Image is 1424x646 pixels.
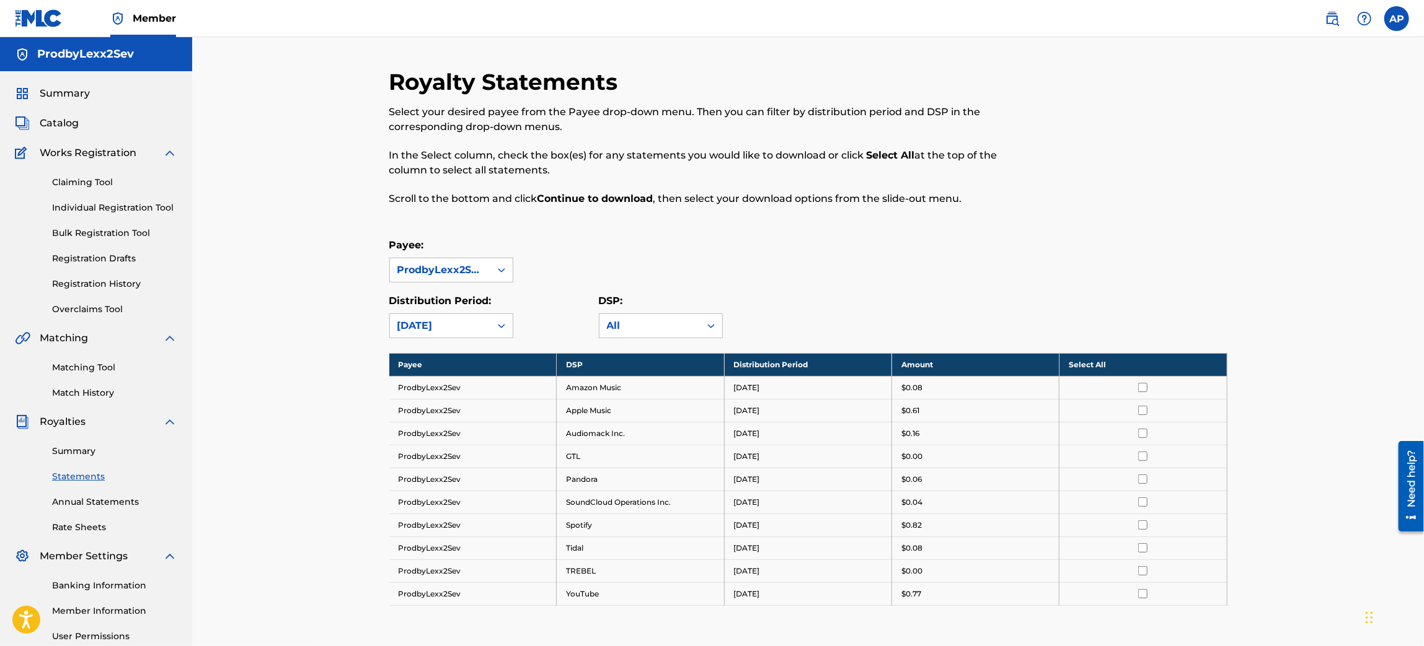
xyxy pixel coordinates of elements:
[40,549,128,564] span: Member Settings
[52,630,177,643] a: User Permissions
[901,405,919,416] p: $0.61
[397,263,483,277] div: ProdbyLexx2Sev
[15,86,90,101] a: SummarySummary
[557,513,724,536] td: Spotify
[15,146,31,160] img: Works Registration
[1320,6,1345,31] a: Public Search
[389,399,557,422] td: ProdbyLexx2Sev
[1389,437,1424,536] iframe: Resource Center
[389,376,557,399] td: ProdbyLexx2Sev
[901,543,922,554] p: $0.08
[557,376,724,399] td: Amazon Music
[15,9,63,27] img: MLC Logo
[52,227,177,240] a: Bulk Registration Tool
[389,148,1035,178] p: In the Select column, check the box(es) for any statements you would like to download or click at...
[52,521,177,534] a: Rate Sheets
[724,422,891,445] td: [DATE]
[901,451,922,462] p: $0.00
[389,513,557,536] td: ProdbyLexx2Sev
[40,146,136,160] span: Works Registration
[724,399,891,422] td: [DATE]
[162,331,177,346] img: expand
[162,146,177,160] img: expand
[867,149,915,161] strong: Select All
[52,470,177,483] a: Statements
[389,536,557,559] td: ProdbyLexx2Sev
[724,491,891,513] td: [DATE]
[891,353,1059,376] th: Amount
[901,520,922,531] p: $0.82
[397,318,483,333] div: [DATE]
[52,579,177,592] a: Banking Information
[1325,11,1340,26] img: search
[52,495,177,509] a: Annual Statements
[389,239,424,251] label: Payee:
[557,559,724,582] td: TREBEL
[389,422,557,445] td: ProdbyLexx2Sev
[15,86,30,101] img: Summary
[37,47,134,61] h5: ProdbyLexx2Sev
[901,497,922,508] p: $0.04
[52,252,177,265] a: Registration Drafts
[110,11,125,26] img: Top Rightsholder
[389,559,557,582] td: ProdbyLexx2Sev
[557,468,724,491] td: Pandora
[1384,6,1409,31] div: User Menu
[15,331,30,346] img: Matching
[557,422,724,445] td: Audiomack Inc.
[162,549,177,564] img: expand
[901,428,919,439] p: $0.16
[557,445,724,468] td: GTL
[52,277,177,290] a: Registration History
[724,468,891,491] td: [DATE]
[599,295,623,307] label: DSP:
[389,191,1035,206] p: Scroll to the bottom and click , then select your download options from the slide-out menu.
[52,605,177,618] a: Member Information
[389,353,557,376] th: Payee
[901,565,922,577] p: $0.00
[724,445,891,468] td: [DATE]
[724,559,891,582] td: [DATE]
[901,588,921,600] p: $0.77
[724,353,891,376] th: Distribution Period
[389,445,557,468] td: ProdbyLexx2Sev
[1059,353,1227,376] th: Select All
[52,361,177,374] a: Matching Tool
[389,295,492,307] label: Distribution Period:
[15,116,79,131] a: CatalogCatalog
[557,399,724,422] td: Apple Music
[15,47,30,62] img: Accounts
[52,386,177,399] a: Match History
[52,201,177,214] a: Individual Registration Tool
[557,582,724,605] td: YouTube
[15,549,30,564] img: Member Settings
[557,491,724,513] td: SoundCloud Operations Inc.
[724,513,891,536] td: [DATE]
[1362,587,1424,646] iframe: Chat Widget
[1352,6,1377,31] div: Help
[40,414,86,429] span: Royalties
[40,86,90,101] span: Summary
[162,414,177,429] img: expand
[1357,11,1372,26] img: help
[389,468,557,491] td: ProdbyLexx2Sev
[133,11,176,25] span: Member
[15,116,30,131] img: Catalog
[52,445,177,458] a: Summary
[724,376,891,399] td: [DATE]
[537,193,653,204] strong: Continue to download
[40,331,88,346] span: Matching
[40,116,79,131] span: Catalog
[52,303,177,316] a: Overclaims Tool
[557,536,724,559] td: Tidal
[389,105,1035,134] p: Select your desired payee from the Payee drop-down menu. Then you can filter by distribution peri...
[901,474,922,485] p: $0.06
[389,582,557,605] td: ProdbyLexx2Sev
[389,68,624,96] h2: Royalty Statements
[1366,599,1373,636] div: Drag
[607,318,692,333] div: All
[901,382,922,393] p: $0.08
